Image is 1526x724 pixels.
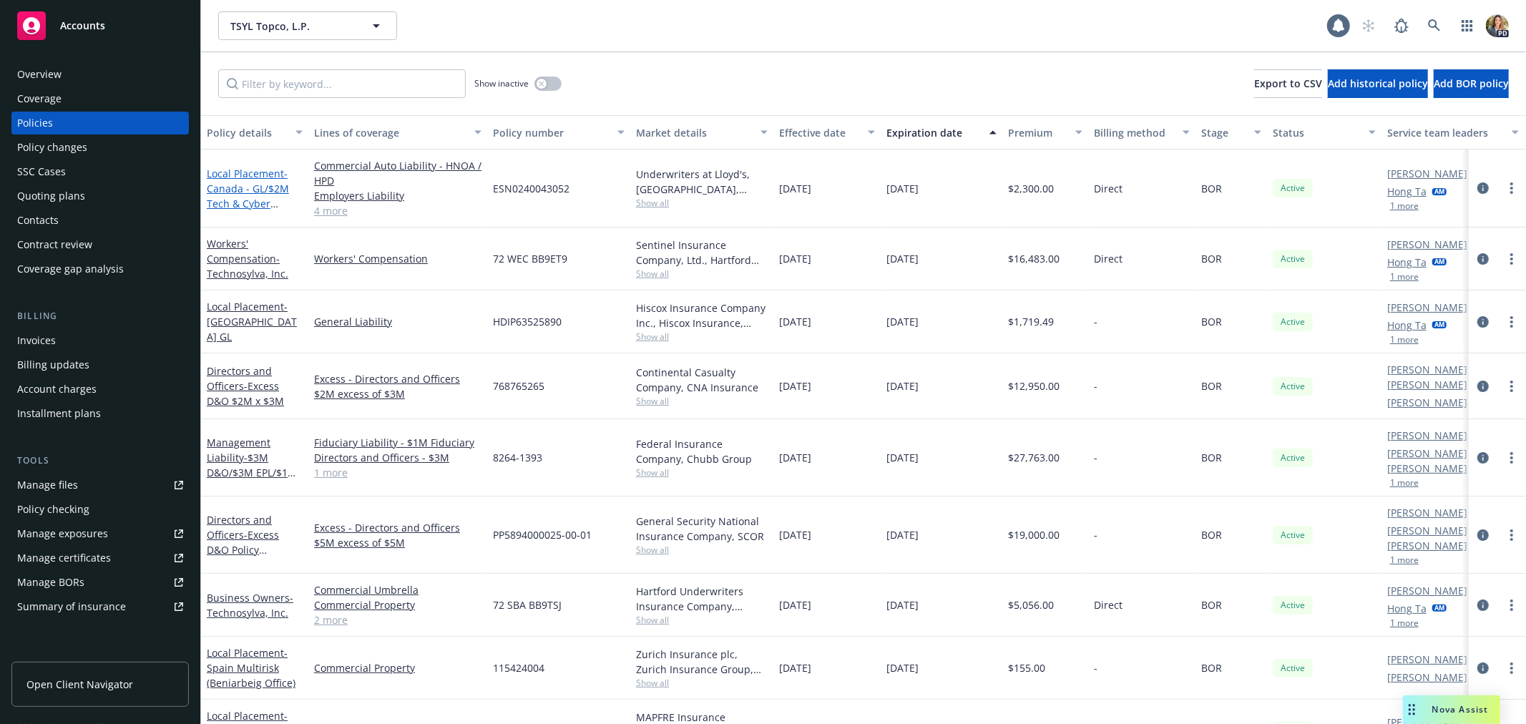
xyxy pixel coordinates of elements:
a: more [1503,660,1520,677]
span: Export to CSV [1254,77,1322,90]
span: - Spain Multirisk (Beniarbeig Office) [207,646,295,690]
div: Federal Insurance Company, Chubb Group [636,436,768,466]
div: Drag to move [1403,695,1421,724]
span: Add BOR policy [1434,77,1509,90]
button: 1 more [1390,556,1419,564]
div: Installment plans [17,402,101,425]
a: Invoices [11,329,189,352]
a: Local Placement [207,300,297,343]
a: [PERSON_NAME] [1387,300,1467,315]
div: Status [1273,125,1360,140]
span: $2,300.00 [1008,181,1054,196]
span: Direct [1094,251,1123,266]
span: ESN0240043052 [493,181,569,196]
div: Zurich Insurance plc, Zurich Insurance Group, Cogesa Insurance ([GEOGRAPHIC_DATA] Local Broker) [636,647,768,677]
button: 1 more [1390,273,1419,281]
span: 115424004 [493,660,544,675]
a: 2 more [314,612,481,627]
div: Billing method [1094,125,1174,140]
a: circleInformation [1474,250,1492,268]
div: Hiscox Insurance Company Inc., Hiscox Insurance, Cogesa Insurance ([GEOGRAPHIC_DATA] Local Broker) [636,300,768,331]
a: circleInformation [1474,597,1492,614]
span: Show all [636,544,768,556]
div: Policy number [493,125,609,140]
div: Contract review [17,233,92,256]
a: Switch app [1453,11,1482,40]
div: Underwriters at Lloyd's, [GEOGRAPHIC_DATA], [PERSON_NAME] of [GEOGRAPHIC_DATA], [PERSON_NAME] Ins... [636,167,768,197]
a: Directors and Officers - $3M [314,450,481,465]
span: [DATE] [886,450,919,465]
a: Excess - Directors and Officers $2M excess of $3M [314,371,481,401]
span: Accounts [60,20,105,31]
span: Active [1278,529,1307,542]
button: Premium [1002,115,1088,150]
div: Quoting plans [17,185,85,207]
div: General Security National Insurance Company, SCOR [636,514,768,544]
span: Active [1278,662,1307,675]
a: Hong Ta [1387,601,1427,616]
button: 1 more [1390,336,1419,344]
div: Contacts [17,209,59,232]
a: [PERSON_NAME] [1387,166,1467,181]
span: [DATE] [779,660,811,675]
a: Installment plans [11,402,189,425]
div: Stage [1201,125,1246,140]
a: Manage files [11,474,189,496]
a: Fiduciary Liability - $1M Fiduciary [314,435,481,450]
span: 768765265 [493,378,544,393]
span: HDIP63525890 [493,314,562,329]
div: Lines of coverage [314,125,466,140]
button: Lines of coverage [308,115,487,150]
a: [PERSON_NAME] [1387,395,1467,410]
a: circleInformation [1474,527,1492,544]
div: Policy checking [17,498,89,521]
div: Account charges [17,378,97,401]
span: Nova Assist [1432,703,1489,715]
button: Market details [630,115,773,150]
button: Billing method [1088,115,1195,150]
a: circleInformation [1474,660,1492,677]
span: - Canada - GL/$2M Tech & Cyber (Heartland Software Solutions, Inc.) [207,167,303,240]
a: more [1503,597,1520,614]
button: 1 more [1390,202,1419,210]
div: Manage certificates [17,547,111,569]
div: Continental Casualty Company, CNA Insurance [636,365,768,395]
a: Management Liability [207,436,297,494]
span: 72 WEC BB9ET9 [493,251,567,266]
span: BOR [1201,527,1222,542]
span: - [1094,314,1097,329]
span: Active [1278,599,1307,612]
a: General Liability [314,314,481,329]
a: [PERSON_NAME] [1387,237,1467,252]
div: Expiration date [886,125,981,140]
span: - [1094,660,1097,675]
span: [DATE] [886,181,919,196]
span: $19,000.00 [1008,527,1060,542]
a: Report a Bug [1387,11,1416,40]
span: Show inactive [474,77,529,89]
span: $12,950.00 [1008,378,1060,393]
span: Active [1278,380,1307,393]
div: Summary of insurance [17,595,126,618]
span: BOR [1201,251,1222,266]
span: Show all [636,677,768,689]
span: [DATE] [886,251,919,266]
a: Directors and Officers [207,513,279,572]
span: [DATE] [886,597,919,612]
button: 1 more [1390,479,1419,487]
a: circleInformation [1474,180,1492,197]
div: Policy details [207,125,287,140]
span: [DATE] [779,181,811,196]
a: Policy checking [11,498,189,521]
a: more [1503,449,1520,466]
a: Commercial Property [314,660,481,675]
span: Direct [1094,597,1123,612]
div: Billing [11,309,189,323]
a: Contacts [11,209,189,232]
a: Overview [11,63,189,86]
span: [DATE] [779,378,811,393]
a: Manage certificates [11,547,189,569]
span: Direct [1094,181,1123,196]
a: [PERSON_NAME] [PERSON_NAME] [1387,523,1499,553]
span: BOR [1201,660,1222,675]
